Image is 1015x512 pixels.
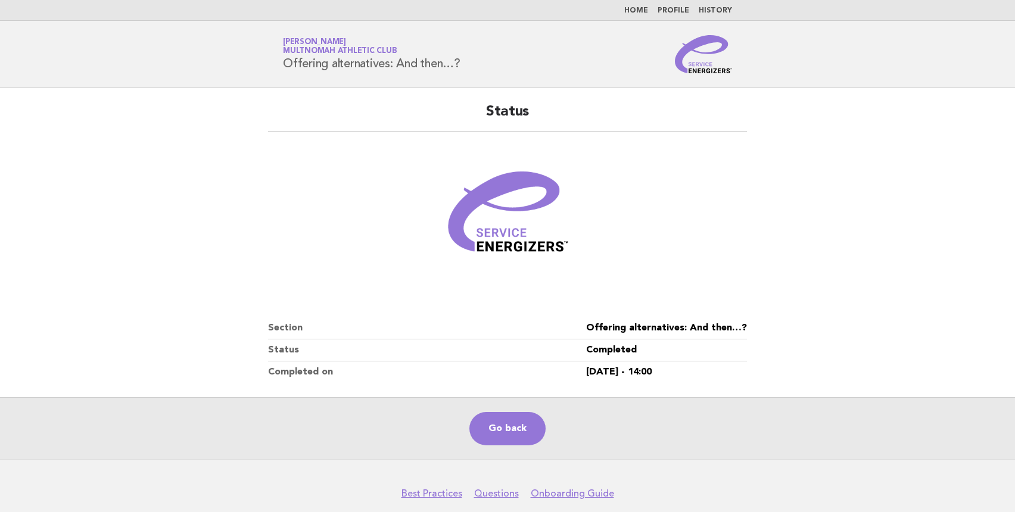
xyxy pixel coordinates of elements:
dt: Completed on [268,361,586,383]
a: Profile [658,7,689,14]
a: Questions [474,488,519,499]
dt: Section [268,317,586,339]
h1: Offering alternatives: And then…? [283,39,460,70]
dd: [DATE] - 14:00 [586,361,747,383]
img: Service Energizers [675,35,732,73]
a: History [699,7,732,14]
a: Go back [469,412,546,445]
img: Verified [436,146,579,289]
a: [PERSON_NAME]Multnomah Athletic Club [283,38,397,55]
dd: Offering alternatives: And then…? [586,317,747,339]
span: Multnomah Athletic Club [283,48,397,55]
a: Best Practices [401,488,462,499]
a: Onboarding Guide [531,488,614,499]
h2: Status [268,102,747,132]
a: Home [624,7,648,14]
dd: Completed [586,339,747,361]
dt: Status [268,339,586,361]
